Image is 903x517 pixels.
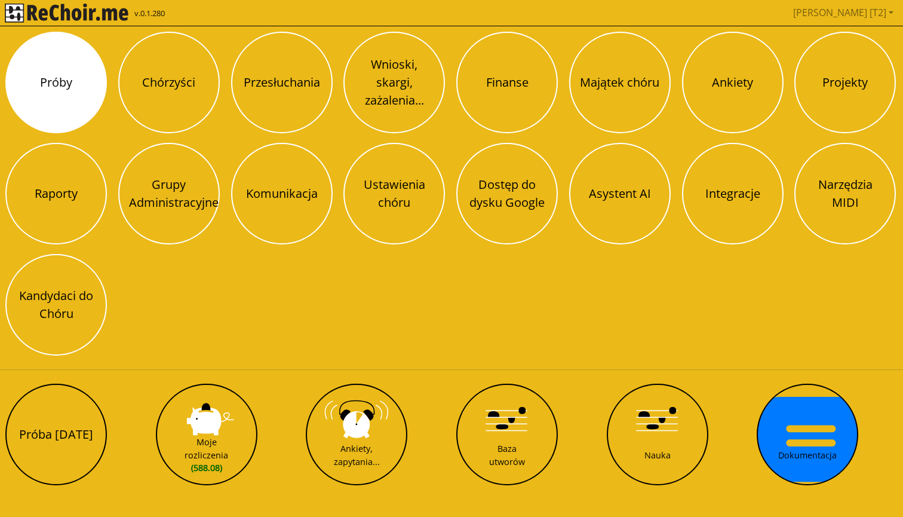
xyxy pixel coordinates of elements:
button: Dostęp do dysku Google [456,143,558,244]
button: Przesłuchania [231,32,333,133]
div: Moje rozliczenia [185,436,228,475]
button: Ankiety [682,32,784,133]
button: Komunikacja [231,143,333,244]
div: Nauka [644,449,671,462]
button: Dokumentacja [757,384,858,485]
a: [PERSON_NAME] [T2] [788,1,898,25]
div: Baza utworów [489,442,525,468]
img: rekłajer mi [5,4,128,23]
button: Raporty [5,143,107,244]
button: Chórzyści [118,32,220,133]
button: Asystent AI [569,143,671,244]
button: Majątek chóru [569,32,671,133]
span: (588.08) [185,461,228,475]
div: Ankiety, zapytania... [334,442,380,468]
button: Baza utworów [456,384,558,485]
button: Finanse [456,32,558,133]
button: Kandydaci do Chóru [5,254,107,356]
button: Nauka [607,384,708,485]
button: Integracje [682,143,784,244]
button: Próba [DATE] [5,384,107,485]
button: Projekty [794,32,896,133]
button: Narzędzia MIDI [794,143,896,244]
button: Ankiety, zapytania... [306,384,407,485]
button: Ustawienia chóru [343,143,445,244]
button: Grupy Administracyjne [118,143,220,244]
div: Dokumentacja [778,449,837,462]
span: v.0.1.280 [134,8,165,20]
button: Próby [5,32,107,133]
button: Wnioski, skargi, zażalenia... [343,32,445,133]
button: Moje rozliczenia(588.08) [156,384,257,485]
